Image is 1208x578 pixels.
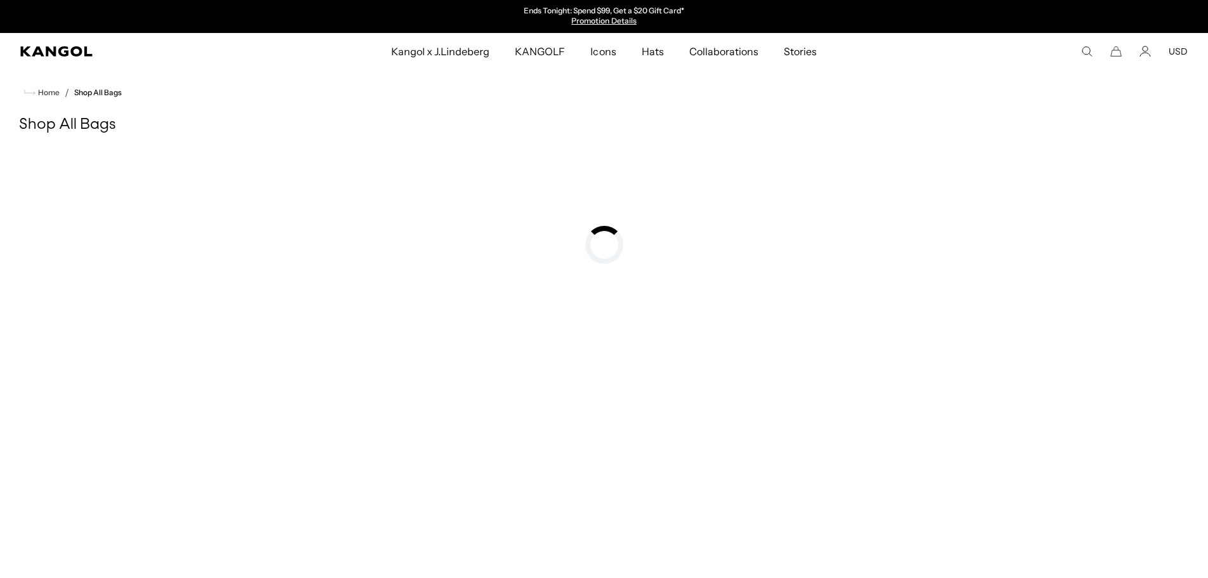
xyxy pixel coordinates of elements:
[1140,46,1151,57] a: Account
[379,33,503,70] a: Kangol x J.Lindeberg
[1081,46,1093,57] summary: Search here
[36,88,60,97] span: Home
[19,115,1189,135] h1: Shop All Bags
[771,33,829,70] a: Stories
[571,16,636,25] a: Promotion Details
[1169,46,1188,57] button: USD
[74,88,122,97] a: Shop All Bags
[629,33,677,70] a: Hats
[24,87,60,98] a: Home
[524,6,684,16] p: Ends Tonight: Spend $99, Get a $20 Gift Card*
[689,33,758,70] span: Collaborations
[391,33,490,70] span: Kangol x J.Lindeberg
[677,33,771,70] a: Collaborations
[1110,46,1122,57] button: Cart
[515,33,565,70] span: KANGOLF
[474,6,735,27] div: Announcement
[474,6,735,27] div: 1 of 2
[60,85,69,100] li: /
[590,33,616,70] span: Icons
[20,46,259,56] a: Kangol
[474,6,735,27] slideshow-component: Announcement bar
[578,33,628,70] a: Icons
[642,33,664,70] span: Hats
[784,33,817,70] span: Stories
[502,33,578,70] a: KANGOLF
